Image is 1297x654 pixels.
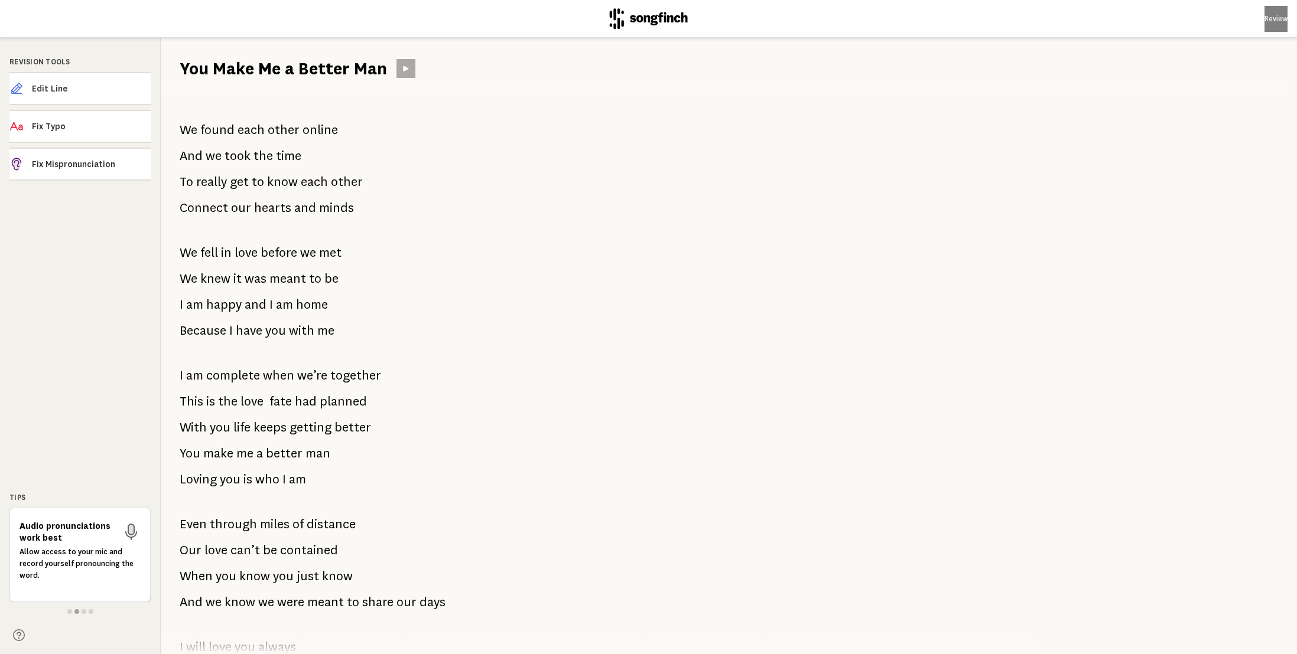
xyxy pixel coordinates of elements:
[256,442,263,465] span: a
[180,538,201,562] span: Our
[9,57,151,67] div: Revision Tools
[9,110,151,143] button: Fix Typo
[276,144,301,168] span: time
[307,512,356,536] span: distance
[180,442,200,465] span: You
[289,319,314,342] span: with
[297,564,319,588] span: just
[236,442,253,465] span: me
[206,590,222,614] span: we
[289,467,306,491] span: am
[269,390,292,413] span: fate
[322,564,353,588] span: know
[295,390,317,413] span: had
[236,319,262,342] span: have
[265,319,286,342] span: you
[305,442,330,465] span: man
[253,144,273,168] span: the
[180,144,203,168] span: And
[233,416,251,439] span: life
[334,416,371,439] span: better
[180,241,197,264] span: We
[206,144,222,168] span: we
[290,416,331,439] span: getting
[180,512,207,536] span: Even
[282,467,286,491] span: I
[206,390,215,413] span: is
[206,293,242,316] span: happy
[297,364,327,387] span: we’re
[301,170,328,194] span: each
[180,293,183,316] span: I
[319,196,354,220] span: minds
[9,72,151,105] button: Edit Line
[252,170,264,194] span: to
[296,293,328,316] span: home
[240,390,264,413] span: love
[319,241,342,264] span: met
[324,267,339,290] span: be
[260,512,290,536] span: miles
[300,241,316,264] span: we
[32,158,151,170] span: Fix Mispronunciation
[186,364,203,387] span: am
[216,564,236,588] span: you
[180,57,387,80] h1: You Make Me a Better Man
[263,538,277,562] span: be
[273,564,294,588] span: you
[255,467,279,491] span: who
[230,170,249,194] span: get
[200,267,230,290] span: knew
[203,442,233,465] span: make
[218,390,238,413] span: the
[269,293,273,316] span: I
[180,364,183,387] span: I
[231,196,251,220] span: our
[210,416,230,439] span: you
[210,512,257,536] span: through
[32,83,151,94] span: Edit Line
[294,196,316,220] span: and
[180,467,217,491] span: Loving
[254,196,291,220] span: hearts
[243,467,252,491] span: is
[180,170,193,194] span: To
[245,267,266,290] span: was
[396,590,417,614] span: our
[180,416,207,439] span: With
[233,267,242,290] span: it
[253,416,287,439] span: keeps
[206,364,260,387] span: complete
[225,590,255,614] span: know
[347,590,359,614] span: to
[9,492,151,503] div: Tips
[309,267,321,290] span: to
[220,467,240,491] span: you
[180,319,226,342] span: Because
[1265,6,1288,32] button: Review
[238,118,265,142] span: each
[180,390,203,413] span: This
[19,546,141,581] p: Allow access to your mic and record yourself pronouncing the word.
[269,267,306,290] span: meant
[320,390,367,413] span: planned
[196,170,227,194] span: really
[180,564,213,588] span: When
[229,319,233,342] span: I
[19,520,117,544] h6: Audio pronunciations work best
[268,118,300,142] span: other
[200,241,218,264] span: fell
[32,120,151,132] span: Fix Typo
[331,170,363,194] span: other
[9,148,151,181] button: Fix Mispronunciation
[258,590,274,614] span: we
[225,144,251,168] span: took
[280,538,338,562] span: contained
[230,538,260,562] span: can’t
[245,293,266,316] span: and
[221,241,232,264] span: in
[180,118,197,142] span: We
[180,267,197,290] span: We
[266,442,303,465] span: better
[186,293,203,316] span: am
